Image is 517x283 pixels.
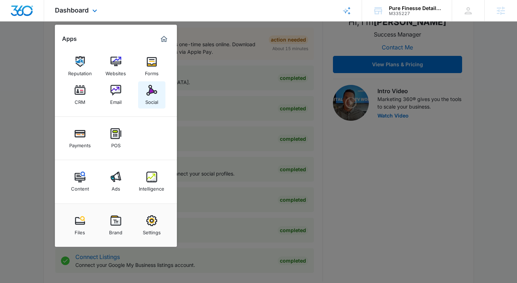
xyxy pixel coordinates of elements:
a: Brand [102,212,130,239]
span: Dashboard [55,6,89,14]
div: Brand [109,226,122,235]
h2: Apps [62,35,77,42]
div: account id [389,11,441,16]
a: Websites [102,53,130,80]
div: Content [71,182,89,192]
a: Email [102,81,130,109]
a: Ads [102,168,130,195]
div: Email [110,96,122,105]
a: Marketing 360® Dashboard [158,33,170,45]
a: Social [138,81,165,109]
div: Settings [143,226,161,235]
div: Ads [112,182,120,192]
a: CRM [66,81,94,109]
div: Payments [69,139,91,148]
div: Reputation [68,67,92,76]
a: Intelligence [138,168,165,195]
div: Social [145,96,158,105]
div: Files [75,226,85,235]
a: POS [102,125,130,152]
a: Content [66,168,94,195]
a: Settings [138,212,165,239]
div: Forms [145,67,159,76]
a: Reputation [66,53,94,80]
div: account name [389,5,441,11]
a: Forms [138,53,165,80]
div: Intelligence [139,182,164,192]
a: Payments [66,125,94,152]
div: POS [111,139,121,148]
a: Files [66,212,94,239]
div: Websites [105,67,126,76]
div: CRM [75,96,85,105]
